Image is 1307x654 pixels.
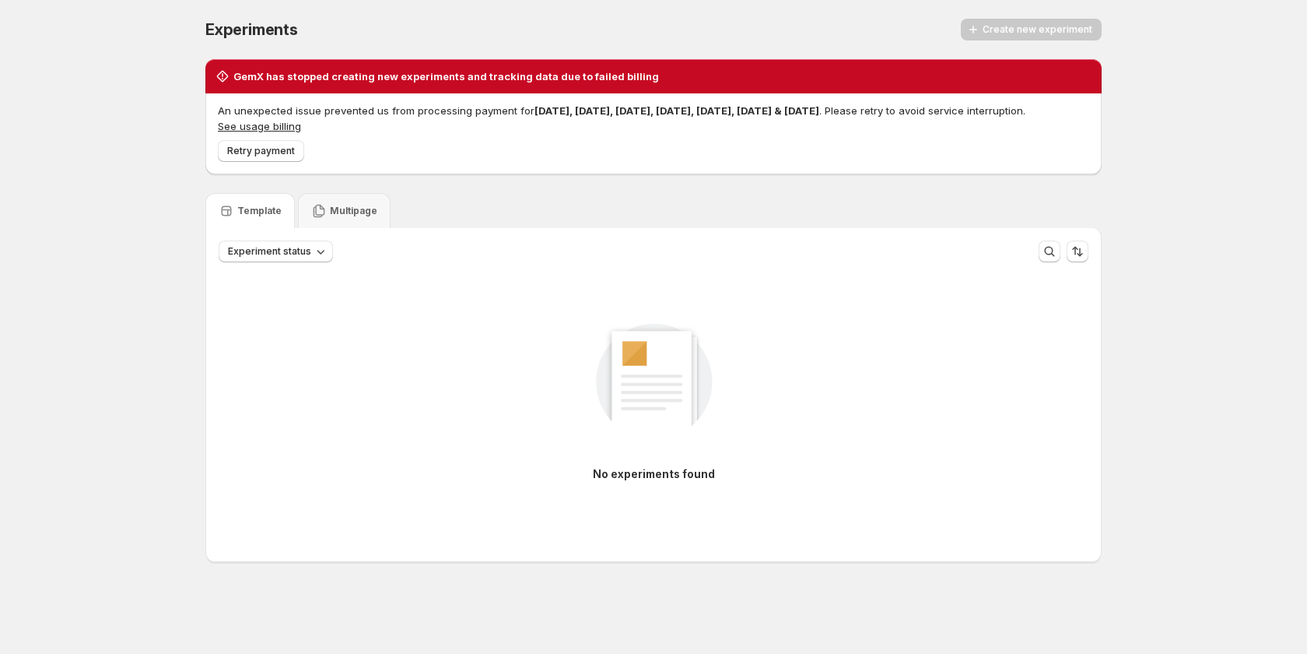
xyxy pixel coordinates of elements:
[218,140,304,162] button: Retry payment
[218,103,1089,134] p: An unexpected issue prevented us from processing payment for . Please retry to avoid service inte...
[233,69,659,84] h2: GemX has stopped creating new experiments and tracking data due to failed billing
[534,104,819,117] span: [DATE], [DATE], [DATE], [DATE], [DATE], [DATE] & [DATE]
[228,245,311,258] span: Experiment status
[1067,241,1088,262] button: Sort the results
[593,466,715,482] p: No experiments found
[218,120,301,132] button: See usage billing
[227,145,295,157] span: Retry payment
[205,20,298,39] span: Experiments
[330,205,377,217] p: Multipage
[237,205,282,217] p: Template
[219,241,333,262] button: Experiment status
